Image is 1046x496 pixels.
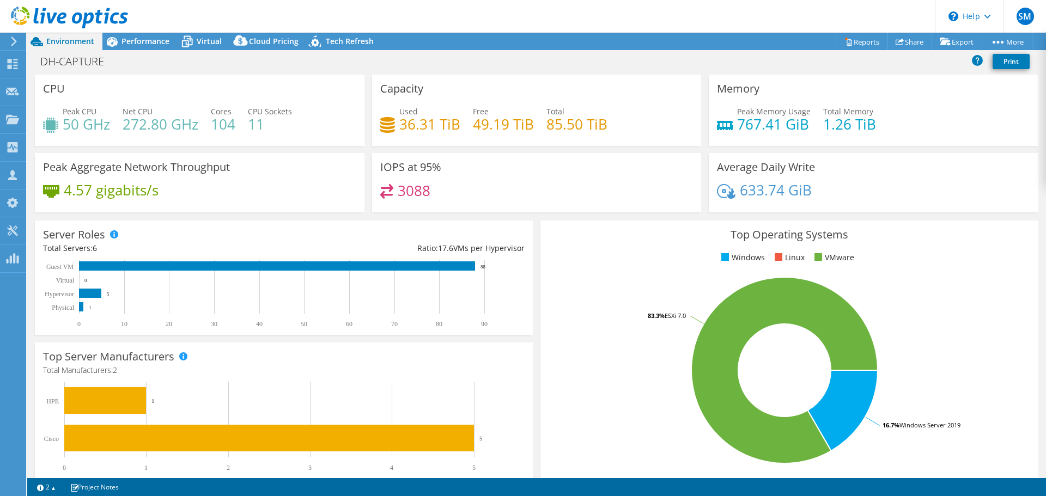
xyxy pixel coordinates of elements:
text: Virtual [56,277,75,284]
h3: Average Daily Write [717,161,815,173]
h4: 633.74 GiB [740,184,812,196]
svg: \n [948,11,958,21]
span: Free [473,106,489,117]
span: Peak CPU [63,106,96,117]
h4: 767.41 GiB [737,118,811,130]
text: 20 [166,320,172,328]
span: Peak Memory Usage [737,106,811,117]
text: 5 [479,435,483,442]
span: Performance [121,36,169,46]
h4: 50 GHz [63,118,110,130]
text: 30 [211,320,217,328]
h3: Capacity [380,83,423,95]
h3: CPU [43,83,65,95]
span: Net CPU [123,106,153,117]
a: Project Notes [63,480,126,494]
span: Total [546,106,564,117]
h3: Peak Aggregate Network Throughput [43,161,230,173]
h4: Total Manufacturers: [43,364,525,376]
a: Reports [836,33,888,50]
text: 5 [107,291,110,297]
text: Hypervisor [45,290,74,298]
text: 2 [227,464,230,471]
tspan: 16.7% [883,421,899,429]
span: CPU Sockets [248,106,292,117]
text: Physical [52,304,74,311]
h3: Server Roles [43,229,105,241]
h3: Top Operating Systems [549,229,1030,241]
text: 1 [144,464,148,471]
text: 4 [390,464,393,471]
text: 1 [89,305,92,310]
span: Total Memory [823,106,873,117]
text: Cisco [44,435,59,443]
text: 88 [481,264,486,270]
span: SM [1017,8,1034,25]
span: Virtual [197,36,222,46]
text: 0 [84,278,87,283]
text: 40 [256,320,263,328]
a: Export [932,33,982,50]
text: 0 [63,464,66,471]
text: 50 [301,320,307,328]
tspan: Windows Server 2019 [899,421,960,429]
tspan: ESXi 7.0 [665,311,686,320]
span: 2 [113,365,117,375]
h4: 4.57 gigabits/s [64,184,159,196]
span: 17.6 [438,243,453,253]
h1: DH-CAPTURE [35,56,121,68]
text: 80 [436,320,442,328]
a: 2 [29,480,63,494]
text: 3 [308,464,312,471]
span: Environment [46,36,94,46]
a: Share [887,33,932,50]
li: VMware [812,252,854,264]
text: 0 [77,320,81,328]
li: Windows [719,252,765,264]
h4: 36.31 TiB [399,118,460,130]
li: Linux [772,252,805,264]
text: 60 [346,320,352,328]
span: Cloud Pricing [249,36,299,46]
h4: 49.19 TiB [473,118,534,130]
text: 70 [391,320,398,328]
a: Print [993,54,1030,69]
h3: Top Server Manufacturers [43,351,174,363]
h3: Memory [717,83,759,95]
text: 90 [481,320,488,328]
text: 10 [121,320,127,328]
tspan: 83.3% [648,311,665,320]
text: 1 [151,397,155,404]
a: More [982,33,1032,50]
h4: 1.26 TiB [823,118,876,130]
span: Cores [211,106,232,117]
div: Ratio: VMs per Hypervisor [284,242,525,254]
text: 5 [472,464,476,471]
text: HPE [46,397,59,405]
span: 6 [93,243,97,253]
h4: 3088 [398,185,430,197]
h4: 11 [248,118,292,130]
h4: 104 [211,118,235,130]
text: Guest VM [46,263,74,271]
h3: IOPS at 95% [380,161,441,173]
h4: 85.50 TiB [546,118,607,130]
span: Tech Refresh [326,36,374,46]
div: Total Servers: [43,242,284,254]
span: Used [399,106,418,117]
h4: 272.80 GHz [123,118,198,130]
